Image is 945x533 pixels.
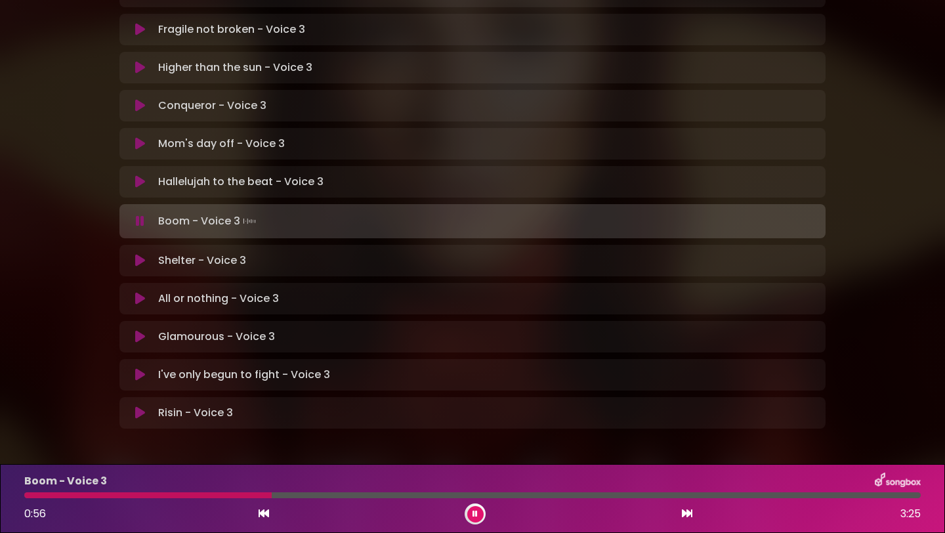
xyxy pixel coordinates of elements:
p: I've only begun to fight - Voice 3 [158,367,330,383]
p: Mom's day off - Voice 3 [158,136,285,152]
p: Shelter - Voice 3 [158,253,246,268]
p: Higher than the sun - Voice 3 [158,60,312,75]
img: songbox-logo-white.png [875,473,921,490]
img: waveform4.gif [240,212,259,230]
p: Boom - Voice 3 [24,473,107,489]
p: Glamourous - Voice 3 [158,329,275,345]
p: All or nothing - Voice 3 [158,291,279,307]
p: Boom - Voice 3 [158,212,259,230]
p: Hallelujah to the beat - Voice 3 [158,174,324,190]
p: Conqueror - Voice 3 [158,98,266,114]
p: Fragile not broken - Voice 3 [158,22,305,37]
p: Risin - Voice 3 [158,405,233,421]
